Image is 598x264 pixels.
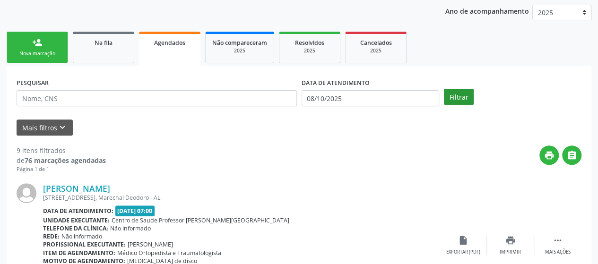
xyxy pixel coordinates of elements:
button:  [562,145,581,165]
div: 9 itens filtrados [17,145,106,155]
i: print [505,235,516,246]
i: print [544,150,555,161]
button: Filtrar [444,89,474,105]
div: Nova marcação [14,50,61,57]
b: Data de atendimento: [43,207,113,215]
b: Telefone da clínica: [43,224,108,232]
div: Página 1 de 1 [17,165,106,173]
span: Resolvidos [295,39,324,47]
button: print [539,145,559,165]
img: img [17,183,36,203]
b: Unidade executante: [43,216,110,224]
input: Nome, CNS [17,90,297,106]
p: Ano de acompanhamento [445,5,529,17]
label: DATA DE ATENDIMENTO [302,76,370,90]
div: de [17,155,106,165]
i:  [567,150,577,161]
b: Item de agendamento: [43,249,115,257]
button: Mais filtroskeyboard_arrow_down [17,119,73,136]
span: Não compareceram [212,39,267,47]
div: Exportar (PDF) [446,249,480,255]
b: Profissional executante: [43,240,126,248]
div: person_add [32,37,43,48]
span: Centro de Saude Professor [PERSON_NAME][GEOGRAPHIC_DATA] [112,216,289,224]
span: Não informado [110,224,151,232]
span: Cancelados [360,39,392,47]
div: [STREET_ADDRESS], Marechal Deodoro - AL [43,194,440,202]
span: Na fila [95,39,113,47]
input: Selecione um intervalo [302,90,439,106]
b: Rede: [43,232,60,240]
span: Não informado [61,232,102,240]
i: keyboard_arrow_down [57,122,68,133]
span: [DATE] 07:00 [115,205,155,216]
label: PESQUISAR [17,76,49,90]
i: insert_drive_file [458,235,468,246]
span: [PERSON_NAME] [128,240,173,248]
span: Médico Ortopedista e Traumatologista [117,249,221,257]
div: Imprimir [500,249,521,255]
span: Agendados [154,39,185,47]
div: 2025 [286,47,333,54]
div: 2025 [212,47,267,54]
strong: 76 marcações agendadas [25,156,106,165]
div: Mais ações [545,249,571,255]
div: 2025 [352,47,399,54]
i:  [553,235,563,246]
a: [PERSON_NAME] [43,183,110,194]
